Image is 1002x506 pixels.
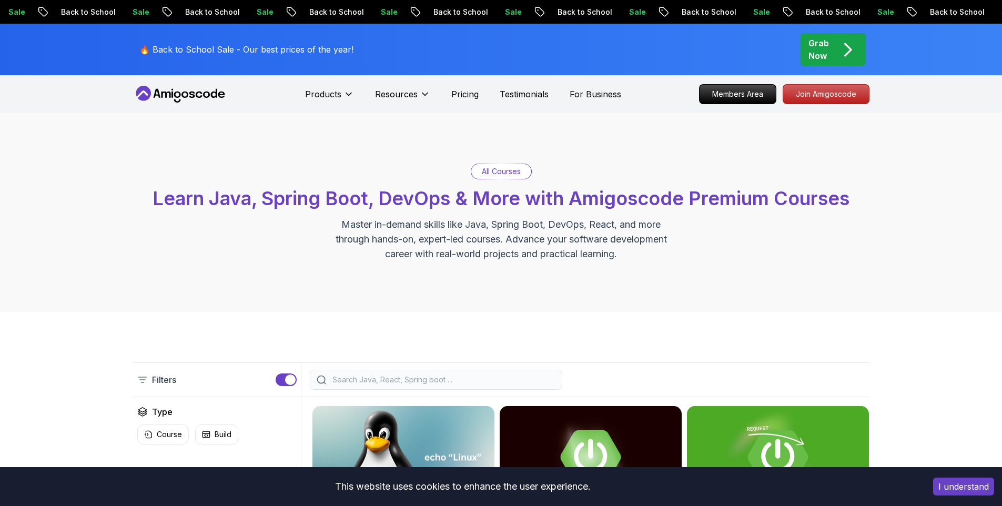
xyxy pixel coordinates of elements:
[700,85,776,104] p: Members Area
[948,7,981,17] p: Sale
[215,429,231,440] p: Build
[139,43,353,56] p: 🔥 Back to School Sale - Our best prices of the year!
[152,465,173,478] h2: Price
[256,7,327,17] p: Back to School
[570,88,621,100] a: For Business
[152,373,176,386] p: Filters
[203,7,237,17] p: Sale
[152,406,173,418] h2: Type
[305,88,341,100] p: Products
[375,88,430,109] button: Resources
[504,7,575,17] p: Back to School
[752,7,824,17] p: Back to School
[783,85,869,104] p: Join Amigoscode
[933,478,994,495] button: Accept cookies
[500,88,549,100] a: Testimonials
[451,7,485,17] p: Sale
[157,429,182,440] p: Course
[79,7,113,17] p: Sale
[325,217,678,261] p: Master in-demand skills like Java, Spring Boot, DevOps, React, and more through hands-on, expert-...
[451,88,479,100] a: Pricing
[375,88,418,100] p: Resources
[153,187,849,210] span: Learn Java, Spring Boot, DevOps & More with Amigoscode Premium Courses
[699,84,776,104] a: Members Area
[482,166,521,177] p: All Courses
[876,7,948,17] p: Back to School
[8,475,917,498] div: This website uses cookies to enhance the user experience.
[783,84,869,104] a: Join Amigoscode
[305,88,354,109] button: Products
[380,7,451,17] p: Back to School
[628,7,700,17] p: Back to School
[137,424,189,444] button: Course
[808,37,829,62] p: Grab Now
[575,7,609,17] p: Sale
[700,7,733,17] p: Sale
[7,7,79,17] p: Back to School
[195,424,238,444] button: Build
[330,375,555,385] input: Search Java, React, Spring boot ...
[824,7,857,17] p: Sale
[327,7,361,17] p: Sale
[131,7,203,17] p: Back to School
